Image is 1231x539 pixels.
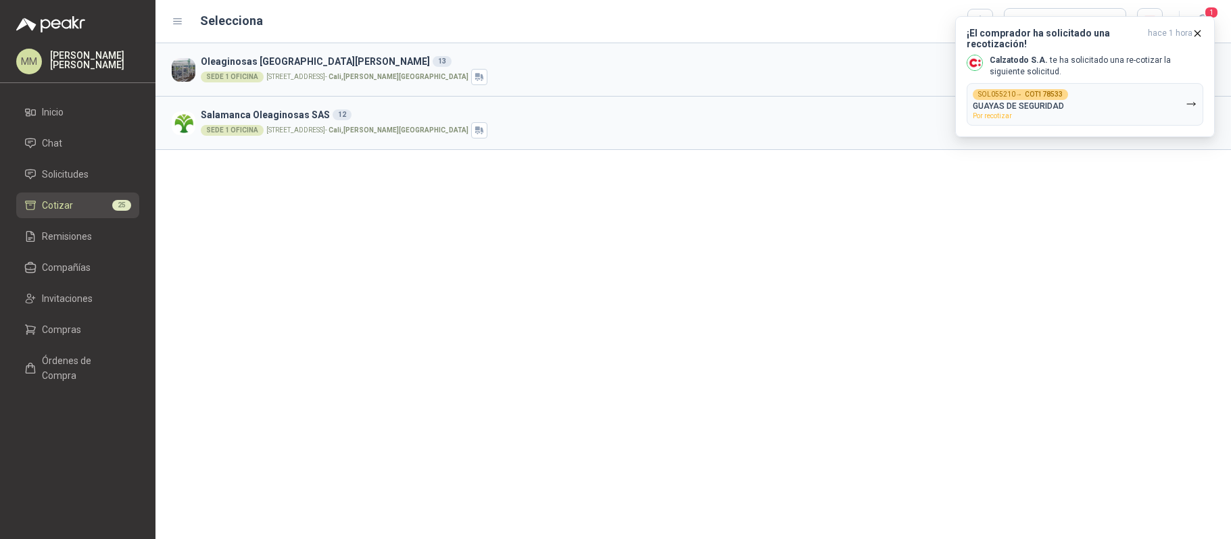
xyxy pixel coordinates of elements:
span: 25 [112,200,131,211]
a: Remisiones [16,224,139,249]
a: Invitaciones [16,286,139,311]
p: [STREET_ADDRESS] - [266,74,468,80]
p: [PERSON_NAME] [PERSON_NAME] [50,51,139,70]
span: Cotizar [42,198,73,213]
a: Inicio [16,99,139,125]
p: te ha solicitado una re-cotizar la siguiente solicitud. [990,55,1203,78]
h2: Selecciona [200,11,263,30]
b: Calzatodo S.A. [990,55,1048,65]
button: ¡El comprador ha solicitado una recotización!hace 1 hora Company LogoCalzatodo S.A. te ha solicit... [955,16,1215,137]
span: Compras [42,322,81,337]
img: Logo peakr [16,16,85,32]
span: Compañías [42,260,91,275]
button: 1 [1190,9,1215,34]
h3: ¡El comprador ha solicitado una recotización! [967,28,1142,49]
div: SEDE 1 OFICINA [201,125,264,136]
span: Órdenes de Compra [42,353,126,383]
strong: Cali , [PERSON_NAME][GEOGRAPHIC_DATA] [329,126,468,134]
h3: Oleaginosas [GEOGRAPHIC_DATA][PERSON_NAME] [201,54,1114,69]
span: Chat [42,136,62,151]
img: Company Logo [172,111,195,135]
div: 12 [333,109,352,120]
span: Remisiones [42,229,92,244]
div: SEDE 1 OFICINA [201,72,264,82]
img: Company Logo [172,58,195,82]
span: hace 1 hora [1148,28,1192,49]
p: GUAYAS DE SEGURIDAD [973,101,1064,111]
b: COT178533 [1025,91,1063,98]
span: Invitaciones [42,291,93,306]
span: 1 [1204,6,1219,19]
a: Cotizar25 [16,192,139,218]
button: Cargar cotizaciones [1004,8,1126,35]
div: MM [16,49,42,74]
div: 13 [433,56,452,67]
h3: Salamanca Oleaginosas SAS [201,107,1114,122]
p: [STREET_ADDRESS] - [266,127,468,134]
span: Inicio [42,105,64,120]
a: Compañías [16,255,139,280]
div: SOL055210 → [973,89,1068,100]
span: Solicitudes [42,167,89,182]
a: Órdenes de Compra [16,348,139,388]
button: SOL055210→COT178533GUAYAS DE SEGURIDADPor recotizar [967,83,1203,126]
a: Chat [16,130,139,156]
a: Solicitudes [16,161,139,187]
span: Por recotizar [973,112,1012,120]
img: Company Logo [967,55,982,70]
a: Compras [16,317,139,342]
strong: Cali , [PERSON_NAME][GEOGRAPHIC_DATA] [329,73,468,80]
